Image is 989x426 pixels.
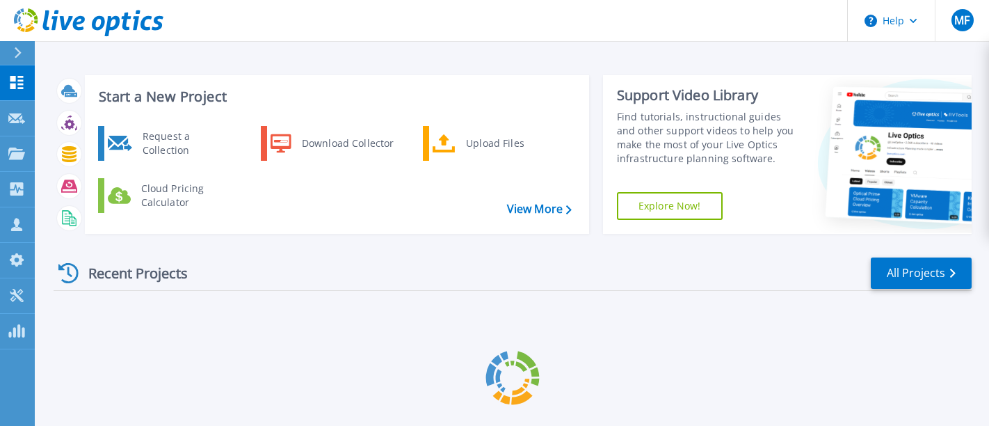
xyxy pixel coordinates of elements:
a: All Projects [871,258,972,289]
span: MF [954,15,970,26]
h3: Start a New Project [99,89,571,104]
div: Support Video Library [617,86,801,104]
a: Download Collector [261,126,403,161]
div: Find tutorials, instructional guides and other support videos to help you make the most of your L... [617,110,801,166]
a: Cloud Pricing Calculator [98,178,241,213]
a: Request a Collection [98,126,241,161]
a: Explore Now! [617,192,723,220]
div: Download Collector [295,129,400,157]
div: Request a Collection [136,129,237,157]
div: Upload Files [459,129,562,157]
a: View More [507,203,572,216]
a: Upload Files [423,126,565,161]
div: Recent Projects [54,256,207,290]
div: Cloud Pricing Calculator [134,182,237,210]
